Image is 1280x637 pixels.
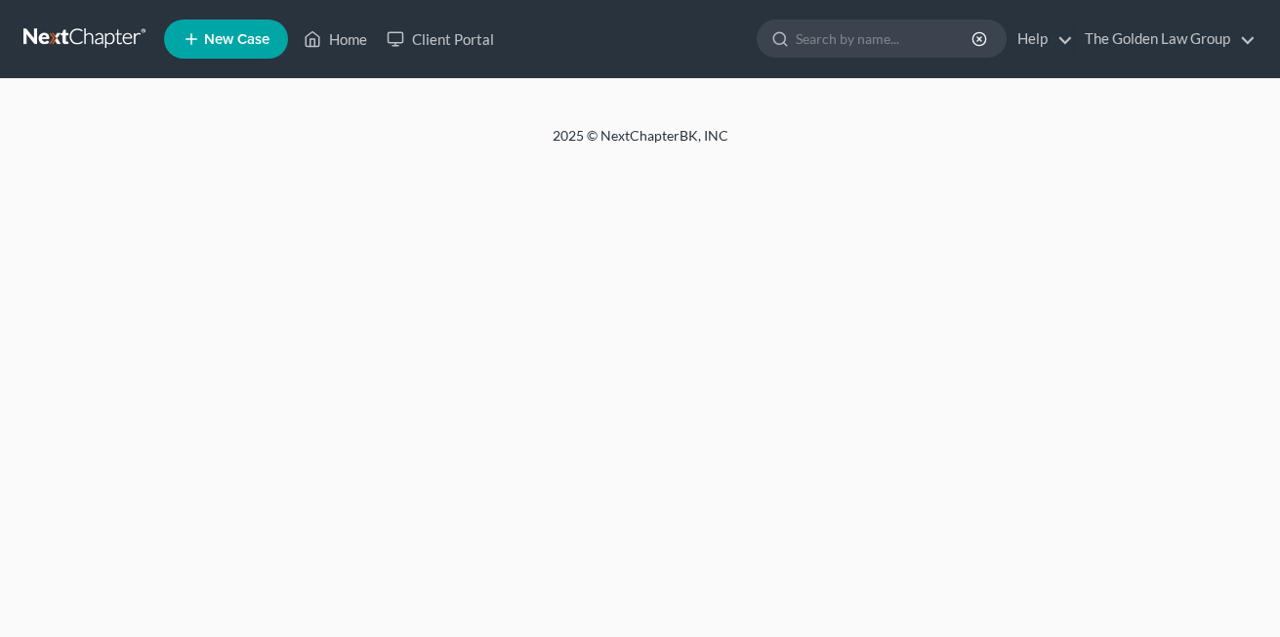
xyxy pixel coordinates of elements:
div: 2025 © NextChapterBK, INC [84,126,1197,161]
a: Client Portal [377,21,504,57]
a: The Golden Law Group [1075,21,1256,57]
a: Home [294,21,377,57]
span: New Case [204,32,269,47]
a: Help [1008,21,1073,57]
input: Search by name... [796,21,974,57]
